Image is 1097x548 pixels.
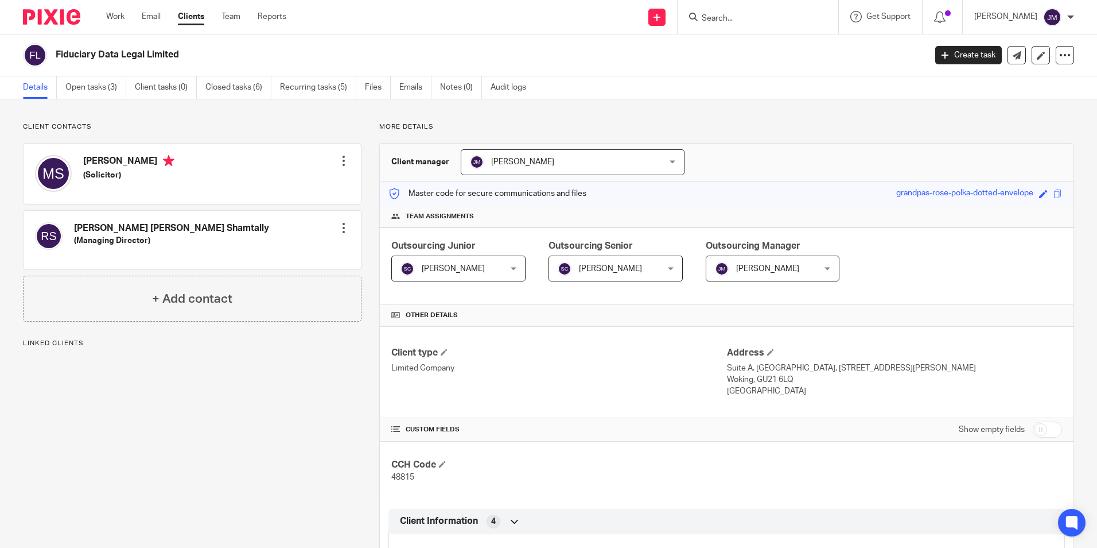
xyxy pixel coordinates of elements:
[727,385,1062,397] p: [GEOGRAPHIC_DATA]
[715,262,729,276] img: svg%3E
[135,76,197,99] a: Client tasks (0)
[406,212,474,221] span: Team assignments
[959,424,1025,435] label: Show empty fields
[440,76,482,99] a: Notes (0)
[391,362,726,374] p: Limited Company
[205,76,271,99] a: Closed tasks (6)
[152,290,232,308] h4: + Add contact
[142,11,161,22] a: Email
[23,122,361,132] p: Client contacts
[23,43,47,67] img: svg%3E
[65,76,126,99] a: Open tasks (3)
[365,76,391,99] a: Files
[558,262,571,276] img: svg%3E
[391,425,726,434] h4: CUSTOM FIELDS
[579,265,642,273] span: [PERSON_NAME]
[391,347,726,359] h4: Client type
[391,459,726,471] h4: CCH Code
[400,515,478,527] span: Client Information
[974,11,1037,22] p: [PERSON_NAME]
[391,241,476,250] span: Outsourcing Junior
[163,155,174,167] i: Primary
[83,155,174,169] h4: [PERSON_NAME]
[727,347,1062,359] h4: Address
[23,339,361,348] p: Linked clients
[388,188,586,199] p: Master code for secure communications and files
[706,241,800,250] span: Outsourcing Manager
[74,222,269,234] h4: [PERSON_NAME] [PERSON_NAME] Shamtally
[23,9,80,25] img: Pixie
[866,13,911,21] span: Get Support
[280,76,356,99] a: Recurring tasks (5)
[896,187,1033,200] div: grandpas-rose-polka-dotted-envelope
[727,362,1062,374] p: Suite A. [GEOGRAPHIC_DATA], [STREET_ADDRESS][PERSON_NAME]
[736,265,799,273] span: [PERSON_NAME]
[701,14,804,24] input: Search
[491,158,554,166] span: [PERSON_NAME]
[35,222,63,250] img: svg%3E
[35,155,72,192] img: svg%3E
[83,169,174,181] h5: (Solicitor)
[106,11,125,22] a: Work
[491,516,496,527] span: 4
[548,241,633,250] span: Outsourcing Senior
[470,155,484,169] img: svg%3E
[422,265,485,273] span: [PERSON_NAME]
[935,46,1002,64] a: Create task
[56,49,745,61] h2: Fiduciary Data Legal Limited
[178,11,204,22] a: Clients
[391,156,449,168] h3: Client manager
[258,11,286,22] a: Reports
[391,473,414,481] span: 48815
[727,374,1062,385] p: Woking, GU21 6LQ
[406,311,458,320] span: Other details
[74,235,269,246] h5: (Managing Director)
[221,11,240,22] a: Team
[400,262,414,276] img: svg%3E
[379,122,1074,132] p: More details
[1043,8,1061,26] img: svg%3E
[23,76,57,99] a: Details
[399,76,431,99] a: Emails
[491,76,535,99] a: Audit logs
